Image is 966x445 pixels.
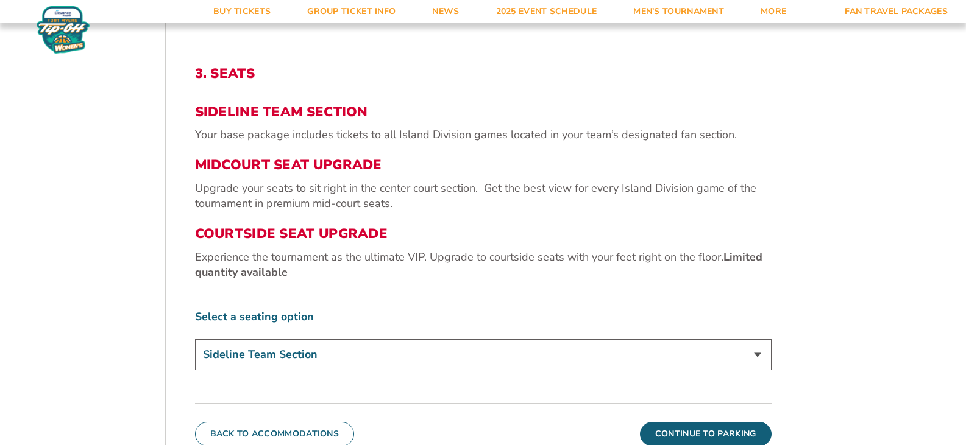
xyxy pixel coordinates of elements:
[195,226,772,242] h3: Courtside Seat Upgrade
[37,6,90,54] img: Women's Fort Myers Tip-Off
[195,181,772,211] p: Upgrade your seats to sit right in the center court section. Get the best view for every Island D...
[195,250,762,279] strong: Limited quantity available
[195,104,772,120] h3: Sideline Team Section
[195,127,737,142] span: Your base package includes tickets to all Island Division games located in your team’s designated...
[195,309,772,324] label: Select a seating option
[195,157,772,173] h3: Midcourt Seat Upgrade
[195,250,772,280] p: Experience the tournament as the ultimate VIP. Upgrade to courtside seats with your feet right on...
[195,66,772,82] h2: 3. Seats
